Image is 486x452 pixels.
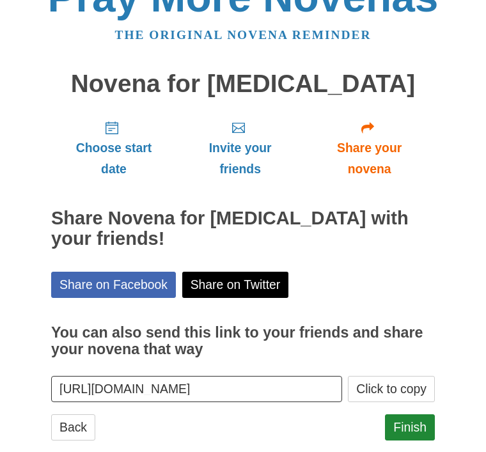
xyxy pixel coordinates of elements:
h1: Novena for [MEDICAL_DATA] [51,70,435,98]
span: Choose start date [64,137,164,180]
h3: You can also send this link to your friends and share your novena that way [51,325,435,357]
a: Invite your friends [176,110,304,186]
a: Share on Facebook [51,272,176,298]
a: Share your novena [304,110,435,186]
button: Click to copy [348,376,435,402]
span: Invite your friends [189,137,291,180]
a: Choose start date [51,110,176,186]
a: Back [51,414,95,440]
h2: Share Novena for [MEDICAL_DATA] with your friends! [51,208,435,249]
span: Share your novena [317,137,422,180]
a: Share on Twitter [182,272,289,298]
a: Finish [385,414,435,440]
a: The original novena reminder [115,28,372,42]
